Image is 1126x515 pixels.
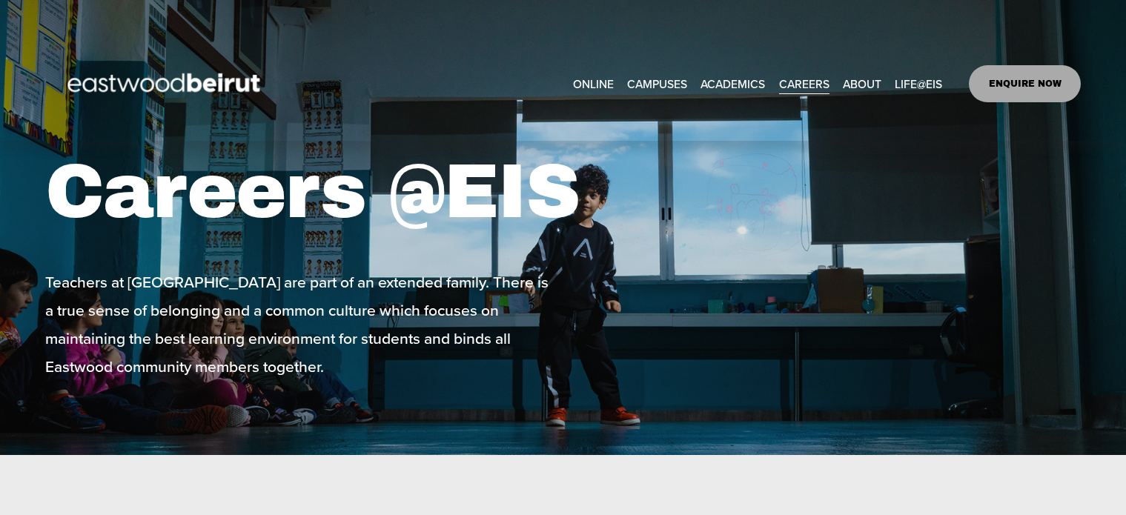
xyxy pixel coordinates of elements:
[843,72,881,95] a: folder dropdown
[45,146,646,238] h1: Careers @EIS
[895,73,942,94] span: LIFE@EIS
[45,268,559,380] p: Teachers at [GEOGRAPHIC_DATA] are part of an extended family. There is a true sense of belonging ...
[45,46,287,122] img: EastwoodIS Global Site
[627,73,687,94] span: CAMPUSES
[843,73,881,94] span: ABOUT
[779,72,829,95] a: CAREERS
[895,72,942,95] a: folder dropdown
[969,65,1081,102] a: ENQUIRE NOW
[573,72,614,95] a: ONLINE
[627,72,687,95] a: folder dropdown
[701,73,765,94] span: ACADEMICS
[701,72,765,95] a: folder dropdown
